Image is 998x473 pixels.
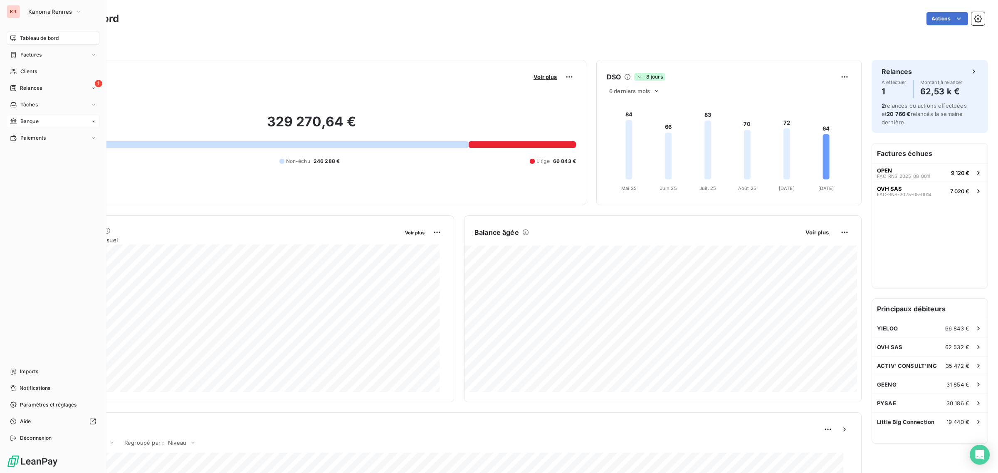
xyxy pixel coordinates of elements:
[872,182,988,200] button: OVH SASFAC-RNS-2025-05-00147 020 €
[634,73,665,81] span: -8 jours
[7,415,99,428] a: Aide
[950,188,969,195] span: 7 020 €
[926,12,968,25] button: Actions
[738,185,756,191] tspan: Août 25
[887,111,910,117] span: 20 766 €
[405,230,425,236] span: Voir plus
[403,229,427,236] button: Voir plus
[20,384,50,392] span: Notifications
[877,174,930,179] span: FAC-RNS-2025-08-0011
[20,401,77,409] span: Paramètres et réglages
[872,163,988,182] button: OPENFAC-RNS-2025-08-00119 120 €
[970,445,990,465] div: Open Intercom Messenger
[286,158,310,165] span: Non-échu
[20,34,59,42] span: Tableau de bord
[20,118,39,125] span: Banque
[314,158,340,165] span: 246 288 €
[47,113,576,138] h2: 329 270,64 €
[20,68,37,75] span: Clients
[877,167,892,174] span: OPEN
[7,455,58,468] img: Logo LeanPay
[877,192,931,197] span: FAC-RNS-2025-05-0014
[882,80,907,85] span: À effectuer
[20,84,42,92] span: Relances
[536,158,550,165] span: Litige
[47,236,399,244] span: Chiffre d'affaires mensuel
[946,419,969,425] span: 19 440 €
[946,400,969,406] span: 30 186 €
[534,74,557,80] span: Voir plus
[660,185,677,191] tspan: Juin 25
[607,72,621,82] h6: DSO
[95,80,102,87] span: 1
[20,418,31,425] span: Aide
[872,299,988,319] h6: Principaux débiteurs
[945,325,969,332] span: 66 843 €
[882,102,967,126] span: relances ou actions effectuées et relancés la semaine dernière.
[20,368,38,375] span: Imports
[946,362,969,369] span: 35 472 €
[877,344,902,350] span: OVH SAS
[621,185,637,191] tspan: Mai 25
[946,381,969,388] span: 31 854 €
[168,439,186,446] span: Niveau
[877,381,897,388] span: GEENG
[882,85,907,98] h4: 1
[20,101,38,108] span: Tâches
[803,229,831,236] button: Voir plus
[7,5,20,18] div: KR
[872,143,988,163] h6: Factures échues
[920,85,963,98] h4: 62,53 k €
[945,344,969,350] span: 62 532 €
[531,73,559,81] button: Voir plus
[877,185,902,192] span: OVH SAS
[779,185,795,191] tspan: [DATE]
[818,185,834,191] tspan: [DATE]
[877,362,937,369] span: ACTIV' CONSULT'ING
[951,170,969,176] span: 9 120 €
[699,185,716,191] tspan: Juil. 25
[20,434,52,442] span: Déconnexion
[553,158,576,165] span: 66 843 €
[882,67,912,76] h6: Relances
[20,134,46,142] span: Paiements
[609,88,650,94] span: 6 derniers mois
[920,80,963,85] span: Montant à relancer
[877,419,934,425] span: Little Big Connection
[20,51,42,59] span: Factures
[28,8,72,15] span: Kanoma Rennes
[124,439,164,446] span: Regroupé par :
[882,102,885,109] span: 2
[877,400,896,406] span: PYSAE
[805,229,829,236] span: Voir plus
[474,227,519,237] h6: Balance âgée
[877,325,898,332] span: YIELOO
